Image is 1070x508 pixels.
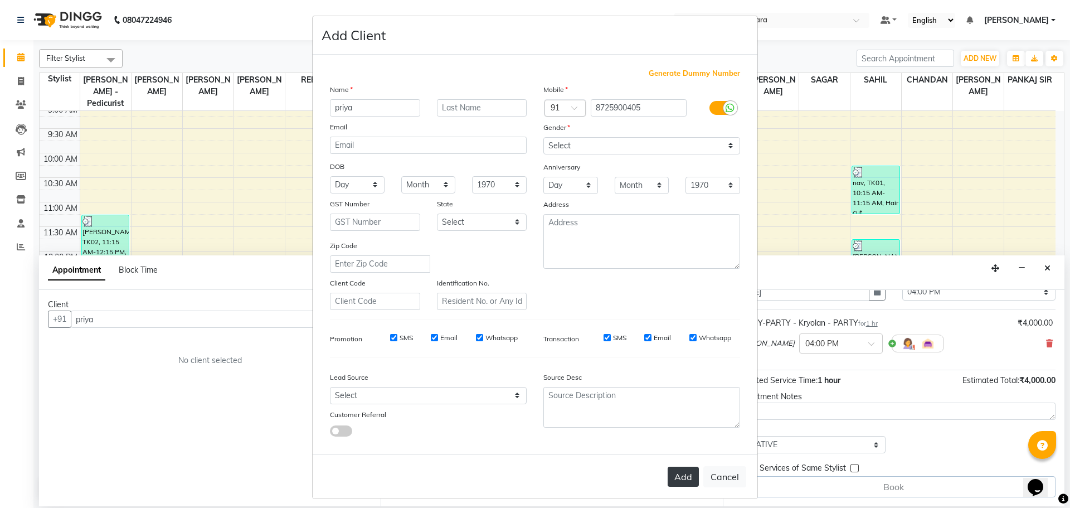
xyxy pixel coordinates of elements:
input: Client Code [330,293,420,310]
input: Email [330,137,527,154]
button: Add [668,467,699,487]
label: DOB [330,162,344,172]
label: SMS [400,333,413,343]
label: Whatsapp [699,333,731,343]
label: Identification No. [437,278,489,288]
label: Email [440,333,458,343]
button: Cancel [703,466,746,487]
input: GST Number [330,214,420,231]
label: Mobile [543,85,568,95]
label: Source Desc [543,372,582,383]
label: Client Code [330,278,366,288]
label: Transaction [543,334,579,344]
label: Email [330,122,347,132]
label: Whatsapp [485,333,518,343]
label: Promotion [330,334,362,344]
label: Anniversary [543,162,580,172]
input: First Name [330,99,420,117]
h4: Add Client [322,25,386,45]
input: Resident No. or Any Id [437,293,527,310]
label: Email [654,333,671,343]
label: SMS [613,333,626,343]
label: Zip Code [330,241,357,251]
label: Gender [543,123,570,133]
input: Last Name [437,99,527,117]
span: Generate Dummy Number [649,68,740,79]
label: GST Number [330,199,369,209]
label: Lead Source [330,372,368,383]
input: Enter Zip Code [330,255,430,273]
label: Name [330,85,353,95]
label: State [437,199,453,209]
label: Customer Referral [330,410,386,420]
input: Mobile [591,99,687,117]
label: Address [543,200,569,210]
